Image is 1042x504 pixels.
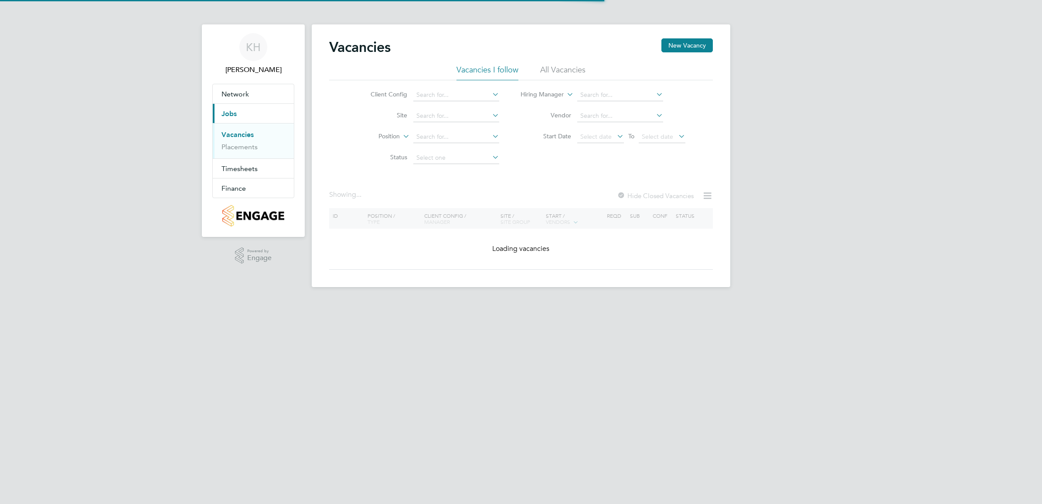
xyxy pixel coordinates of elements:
span: Finance [221,184,246,192]
button: Finance [213,178,294,198]
label: Site [357,111,407,119]
input: Search for... [413,110,499,122]
input: Select one [413,152,499,164]
a: Vacancies [221,130,254,139]
li: Vacancies I follow [456,65,518,80]
span: ... [356,190,361,199]
label: Position [350,132,400,141]
span: KH [246,41,261,53]
div: Showing [329,190,363,199]
span: Select date [580,133,612,141]
a: Go to home page [212,205,294,226]
label: Status [357,153,407,161]
button: New Vacancy [661,38,713,52]
img: countryside-properties-logo-retina.png [222,205,284,226]
label: Client Config [357,90,407,98]
input: Search for... [413,131,499,143]
label: Hide Closed Vacancies [617,192,694,200]
span: To [626,130,637,142]
h2: Vacancies [329,38,391,56]
a: Placements [221,143,258,151]
span: Kimberley Heywood-Cann [212,65,294,75]
input: Search for... [577,110,663,122]
a: Powered byEngage [235,247,272,264]
a: KH[PERSON_NAME] [212,33,294,75]
button: Network [213,84,294,103]
label: Vendor [521,111,571,119]
span: Timesheets [221,165,258,173]
span: Network [221,90,249,98]
label: Start Date [521,132,571,140]
button: Timesheets [213,159,294,178]
span: Jobs [221,110,237,118]
input: Search for... [577,89,663,101]
li: All Vacancies [540,65,586,80]
nav: Main navigation [202,24,305,237]
button: Jobs [213,104,294,123]
label: Hiring Manager [514,90,564,99]
span: Engage [247,254,272,262]
input: Search for... [413,89,499,101]
span: Select date [642,133,673,141]
span: Powered by [247,247,272,255]
div: Jobs [213,123,294,158]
